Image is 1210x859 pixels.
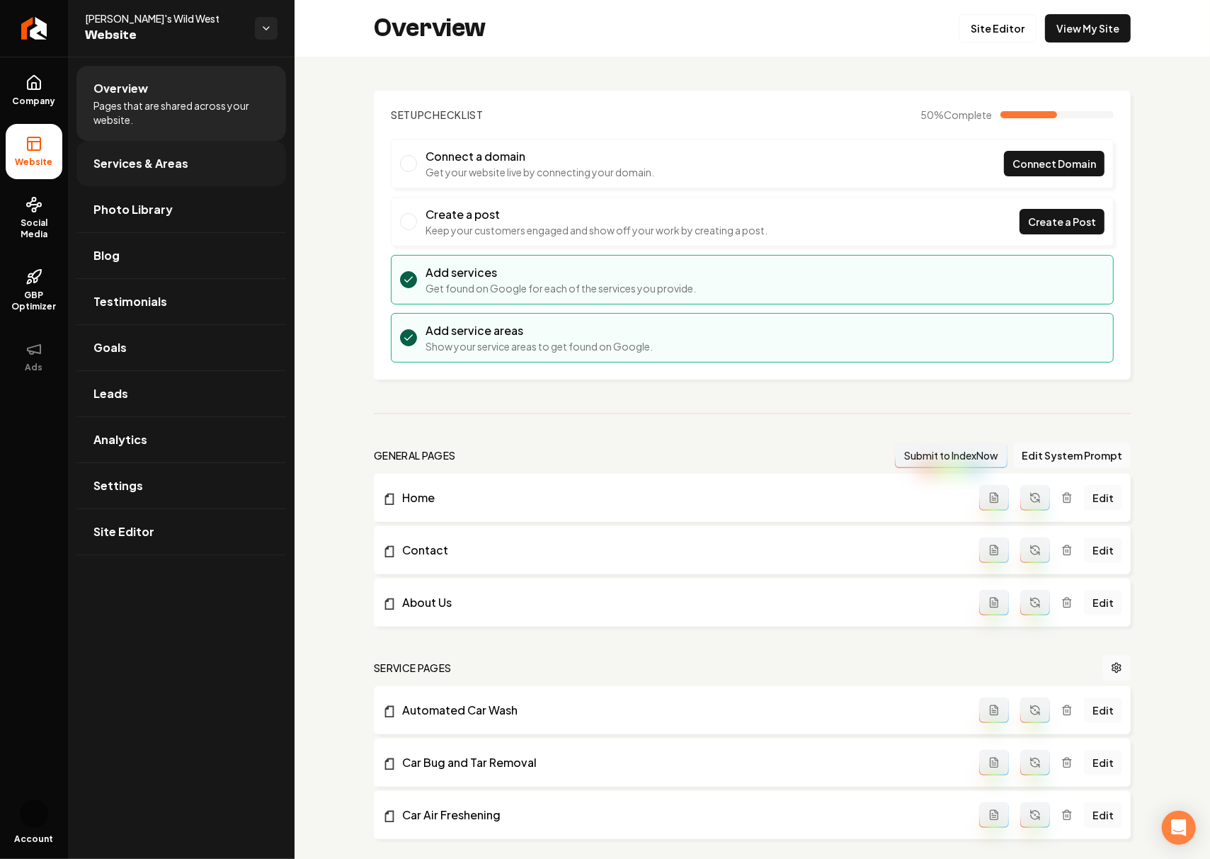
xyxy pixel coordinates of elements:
[76,463,286,508] a: Settings
[93,201,173,218] span: Photo Library
[382,754,979,771] a: Car Bug and Tar Removal
[1084,750,1122,775] a: Edit
[6,290,62,312] span: GBP Optimizer
[426,322,653,339] h3: Add service areas
[76,325,286,370] a: Goals
[93,431,147,448] span: Analytics
[1028,215,1096,229] span: Create a Post
[895,443,1008,468] button: Submit to IndexNow
[1162,811,1196,845] div: Open Intercom Messenger
[76,279,286,324] a: Testimonials
[93,80,148,97] span: Overview
[374,448,456,462] h2: general pages
[20,800,48,828] button: Open user button
[979,590,1009,615] button: Add admin page prompt
[93,523,154,540] span: Site Editor
[382,542,979,559] a: Contact
[93,385,128,402] span: Leads
[21,17,47,40] img: Rebolt Logo
[76,509,286,554] a: Site Editor
[959,14,1037,42] a: Site Editor
[382,489,979,506] a: Home
[1045,14,1131,42] a: View My Site
[979,537,1009,563] button: Add admin page prompt
[374,14,486,42] h2: Overview
[76,371,286,416] a: Leads
[1013,443,1131,468] button: Edit System Prompt
[426,264,696,281] h3: Add services
[93,155,188,172] span: Services & Areas
[382,702,979,719] a: Automated Car Wash
[20,362,49,373] span: Ads
[7,96,62,107] span: Company
[93,293,167,310] span: Testimonials
[1084,590,1122,615] a: Edit
[76,417,286,462] a: Analytics
[1084,802,1122,828] a: Edit
[426,223,767,237] p: Keep your customers engaged and show off your work by creating a post.
[426,206,767,223] h3: Create a post
[1012,157,1096,171] span: Connect Domain
[920,108,992,122] span: 50 %
[374,661,452,675] h2: Service Pages
[85,25,244,45] span: Website
[382,807,979,824] a: Car Air Freshening
[76,141,286,186] a: Services & Areas
[426,281,696,295] p: Get found on Google for each of the services you provide.
[1020,209,1105,234] a: Create a Post
[76,233,286,278] a: Blog
[15,834,54,845] span: Account
[426,339,653,353] p: Show your service areas to get found on Google.
[93,477,143,494] span: Settings
[6,329,62,385] button: Ads
[944,108,992,121] span: Complete
[6,185,62,251] a: Social Media
[391,108,425,121] span: Setup
[6,63,62,118] a: Company
[76,187,286,232] a: Photo Library
[10,157,59,168] span: Website
[979,698,1009,723] button: Add admin page prompt
[85,11,244,25] span: [PERSON_NAME]'s Wild West
[391,108,484,122] h2: Checklist
[382,594,979,611] a: About Us
[93,339,127,356] span: Goals
[93,247,120,264] span: Blog
[1004,151,1105,176] a: Connect Domain
[1084,485,1122,511] a: Edit
[426,148,654,165] h3: Connect a domain
[20,800,48,828] img: Sagar Soni
[6,217,62,240] span: Social Media
[426,165,654,179] p: Get your website live by connecting your domain.
[1084,537,1122,563] a: Edit
[93,98,269,127] span: Pages that are shared across your website.
[1084,698,1122,723] a: Edit
[979,485,1009,511] button: Add admin page prompt
[6,257,62,324] a: GBP Optimizer
[979,750,1009,775] button: Add admin page prompt
[979,802,1009,828] button: Add admin page prompt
